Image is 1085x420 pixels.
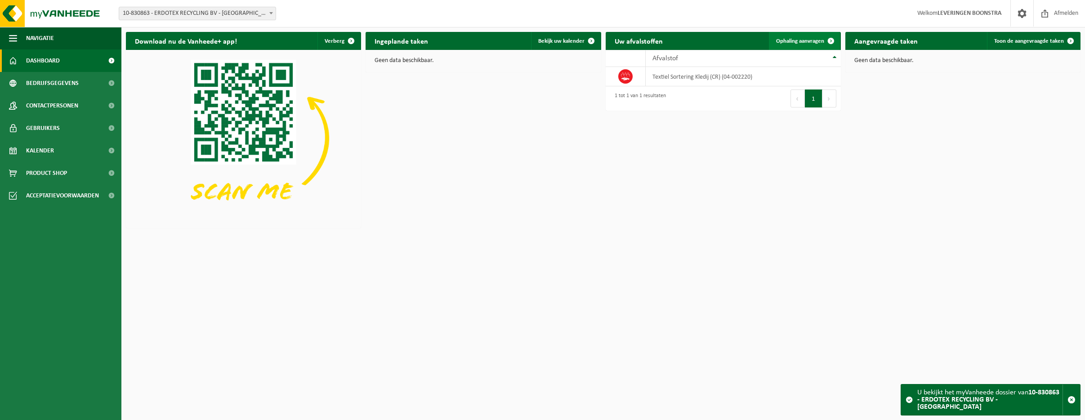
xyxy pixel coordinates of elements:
span: Ophaling aanvragen [776,38,824,44]
span: Verberg [325,38,344,44]
span: Acceptatievoorwaarden [26,184,99,207]
h2: Aangevraagde taken [845,32,927,49]
span: Bedrijfsgegevens [26,72,79,94]
button: 1 [805,89,822,107]
span: Afvalstof [652,55,678,62]
span: Kalender [26,139,54,162]
span: Contactpersonen [26,94,78,117]
a: Toon de aangevraagde taken [987,32,1080,50]
strong: 10-830863 - ERDOTEX RECYCLING BV - [GEOGRAPHIC_DATA] [917,389,1059,411]
h2: Uw afvalstoffen [606,32,672,49]
button: Next [822,89,836,107]
span: Product Shop [26,162,67,184]
button: Previous [790,89,805,107]
span: 10-830863 - ERDOTEX RECYCLING BV - Ridderkerk [119,7,276,20]
span: Navigatie [26,27,54,49]
h2: Download nu de Vanheede+ app! [126,32,246,49]
span: Gebruikers [26,117,60,139]
img: Download de VHEPlus App [126,50,361,226]
a: Bekijk uw kalender [531,32,600,50]
td: Textiel Sortering Kledij (CR) (04-002220) [646,67,840,86]
p: Geen data beschikbaar. [375,58,592,64]
span: Bekijk uw kalender [538,38,585,44]
div: U bekijkt het myVanheede dossier van [917,384,1063,415]
h2: Ingeplande taken [366,32,437,49]
span: Toon de aangevraagde taken [994,38,1064,44]
p: Geen data beschikbaar. [854,58,1072,64]
strong: LEVERINGEN BOONSTRA [938,10,1001,17]
a: Ophaling aanvragen [769,32,840,50]
button: Verberg [317,32,360,50]
span: Dashboard [26,49,60,72]
div: 1 tot 1 van 1 resultaten [610,89,666,108]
